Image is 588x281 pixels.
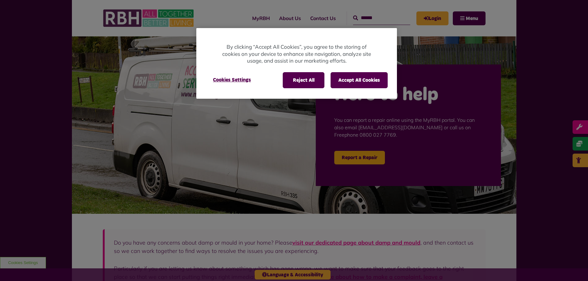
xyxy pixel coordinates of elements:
[283,72,324,88] button: Reject All
[196,28,397,99] div: Privacy
[331,72,388,88] button: Accept All Cookies
[196,28,397,99] div: Cookie banner
[221,43,372,64] p: By clicking “Accept All Cookies”, you agree to the storing of cookies on your device to enhance s...
[206,72,258,88] button: Cookies Settings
